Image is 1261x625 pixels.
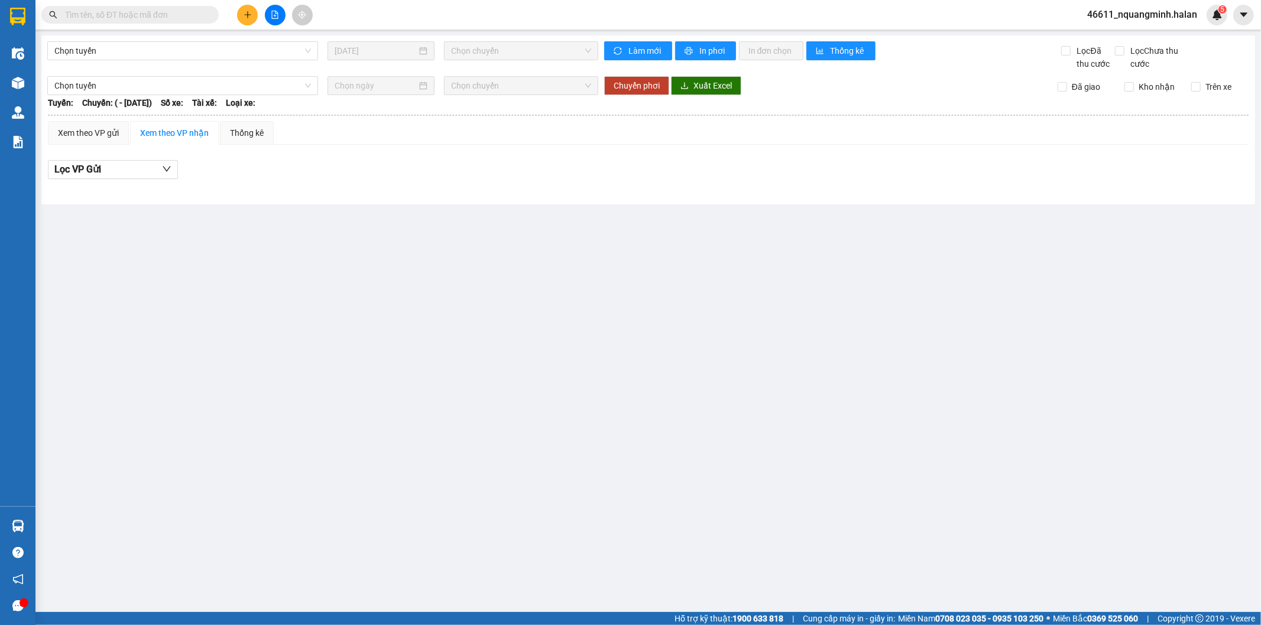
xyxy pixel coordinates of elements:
span: Cung cấp máy in - giấy in: [803,612,895,625]
strong: 0369 525 060 [1087,614,1138,623]
span: ⚪️ [1046,616,1050,621]
b: Tuyến: [48,98,73,108]
button: In đơn chọn [739,41,803,60]
img: solution-icon [12,136,24,148]
span: Chọn chuyến [451,77,591,95]
span: Miền Nam [898,612,1043,625]
span: copyright [1195,614,1204,623]
span: Trên xe [1201,80,1236,93]
button: printerIn phơi [675,41,736,60]
span: Lọc Chưa thu cước [1126,44,1195,70]
span: caret-down [1239,9,1249,20]
img: warehouse-icon [12,520,24,532]
span: plus [244,11,252,19]
img: warehouse-icon [12,106,24,119]
button: file-add [265,5,286,25]
button: bar-chartThống kê [806,41,876,60]
span: Đã giao [1067,80,1105,93]
span: file-add [271,11,279,19]
button: Chuyển phơi [604,76,669,95]
img: logo-vxr [10,8,25,25]
span: Làm mới [628,44,663,57]
span: Chọn chuyến [451,42,591,60]
input: Tìm tên, số ĐT hoặc mã đơn [65,8,205,21]
img: warehouse-icon [12,77,24,89]
span: | [792,612,794,625]
span: printer [685,47,695,56]
input: Chọn ngày [335,79,417,92]
button: syncLàm mới [604,41,672,60]
span: aim [298,11,306,19]
span: Tài xế: [192,96,217,109]
span: notification [12,574,24,585]
button: plus [237,5,258,25]
span: Hỗ trợ kỹ thuật: [675,612,783,625]
span: message [12,600,24,611]
span: bar-chart [816,47,826,56]
button: caret-down [1233,5,1254,25]
span: sync [614,47,624,56]
span: question-circle [12,547,24,558]
div: Xem theo VP nhận [140,126,209,139]
span: Lọc VP Gửi [54,162,101,177]
div: Thống kê [230,126,264,139]
span: search [49,11,57,19]
button: aim [292,5,313,25]
span: Số xe: [161,96,183,109]
span: In phơi [699,44,727,57]
span: Chọn tuyến [54,42,311,60]
span: 46611_nquangminh.halan [1078,7,1207,22]
strong: 1900 633 818 [732,614,783,623]
span: 5 [1220,5,1224,14]
img: warehouse-icon [12,47,24,60]
div: Xem theo VP gửi [58,126,119,139]
strong: 0708 023 035 - 0935 103 250 [935,614,1043,623]
input: 14/10/2025 [335,44,417,57]
span: Thống kê [831,44,866,57]
span: Loại xe: [226,96,255,109]
button: downloadXuất Excel [671,76,741,95]
span: Kho nhận [1134,80,1179,93]
button: Lọc VP Gửi [48,160,178,179]
sup: 5 [1218,5,1227,14]
span: down [162,164,171,174]
span: Chọn tuyến [54,77,311,95]
span: Miền Bắc [1053,612,1138,625]
img: icon-new-feature [1212,9,1223,20]
span: | [1147,612,1149,625]
span: Lọc Đã thu cước [1072,44,1115,70]
span: Chuyến: ( - [DATE]) [82,96,152,109]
